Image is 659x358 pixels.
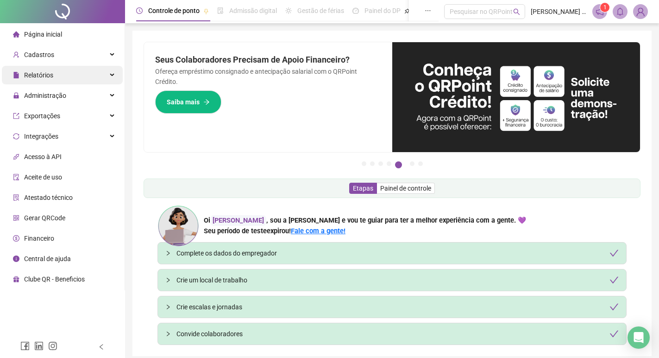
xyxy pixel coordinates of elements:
span: Financeiro [24,235,54,242]
span: Seu período de teste [204,227,267,235]
span: notification [596,7,604,16]
span: gift [13,276,19,282]
button: 6 [410,161,414,166]
span: file-done [217,7,224,14]
span: lock [13,92,19,99]
div: Oi , sou a [PERSON_NAME] e vou te guiar para ter a melhor experiência com a gente. 💜 [204,215,526,226]
span: check [609,329,619,339]
img: 94152 [634,5,647,19]
span: check [609,302,619,312]
span: collapsed [165,331,171,337]
span: qrcode [13,215,19,221]
span: collapsed [165,304,171,310]
div: Crie um local de trabalhocheck [158,269,626,291]
span: search [513,8,520,15]
span: 1 [603,4,607,11]
span: Admissão digital [229,7,277,14]
span: sun [285,7,292,14]
span: arrow-right [203,99,210,105]
span: collapsed [165,277,171,283]
div: Convide colaboradorescheck [158,323,626,345]
div: Crie escalas e jornadas [176,302,619,312]
span: Controle de ponto [148,7,200,14]
span: bell [616,7,624,16]
span: Painel de controle [380,185,431,192]
span: Gestão de férias [297,7,344,14]
button: 5 [395,161,402,168]
div: Open Intercom Messenger [628,326,650,349]
span: info-circle [13,256,19,262]
span: instagram [48,341,57,351]
div: Crie escalas e jornadascheck [158,296,626,318]
span: facebook [20,341,30,351]
span: ellipsis [425,7,431,14]
button: 4 [387,161,391,166]
button: 7 [418,161,423,166]
h2: Seus Colaboradores Precisam de Apoio Financeiro? [155,53,381,66]
span: Clube QR - Beneficios [24,275,85,283]
div: Convide colaboradores [176,329,619,339]
div: Complete os dados do empregadorcheck [158,243,626,264]
span: Integrações [24,133,58,140]
span: linkedin [34,341,44,351]
span: sync [13,133,19,140]
span: dashboard [352,7,359,14]
sup: 1 [600,3,609,12]
p: Ofereça empréstimo consignado e antecipação salarial com o QRPoint Crédito. [155,66,381,87]
span: pushpin [404,8,410,14]
div: [PERSON_NAME] [210,215,266,226]
span: solution [13,194,19,201]
div: Crie um local de trabalho [176,275,619,285]
span: Administração [24,92,66,99]
span: expirou [267,227,289,235]
div: ! [204,226,526,237]
span: [PERSON_NAME] - CLINICA FFAZ [531,6,587,17]
span: user-add [13,51,19,58]
span: collapsed [165,250,171,256]
button: Saiba mais [155,90,221,114]
span: audit [13,174,19,180]
span: clock-circle [136,7,143,14]
a: Fale com a gente! [291,227,345,235]
span: pushpin [203,8,209,14]
span: Exportações [24,112,60,120]
span: home [13,31,19,38]
span: export [13,113,19,119]
button: 2 [370,161,375,166]
span: Gerar QRCode [24,214,65,222]
span: dollar [13,235,19,242]
span: Etapas [353,185,373,192]
span: left [98,344,105,350]
span: Saiba mais [167,97,200,107]
span: Painel do DP [364,7,401,14]
img: banner%2F11e687cd-1386-4cbd-b13b-7bd81425532d.png [392,42,640,152]
span: Página inicial [24,31,62,38]
span: Central de ajuda [24,255,71,262]
span: api [13,153,19,160]
span: file [13,72,19,78]
span: check [609,275,619,285]
span: Cadastros [24,51,54,58]
span: Acesso à API [24,153,62,160]
div: Complete os dados do empregador [176,248,619,258]
img: ana-icon.cad42e3e8b8746aecfa2.png [157,205,199,247]
span: Atestado técnico [24,194,73,201]
button: 3 [378,161,383,166]
span: check [609,249,619,258]
button: 1 [362,161,366,166]
span: Relatórios [24,71,53,79]
span: Aceite de uso [24,173,62,181]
